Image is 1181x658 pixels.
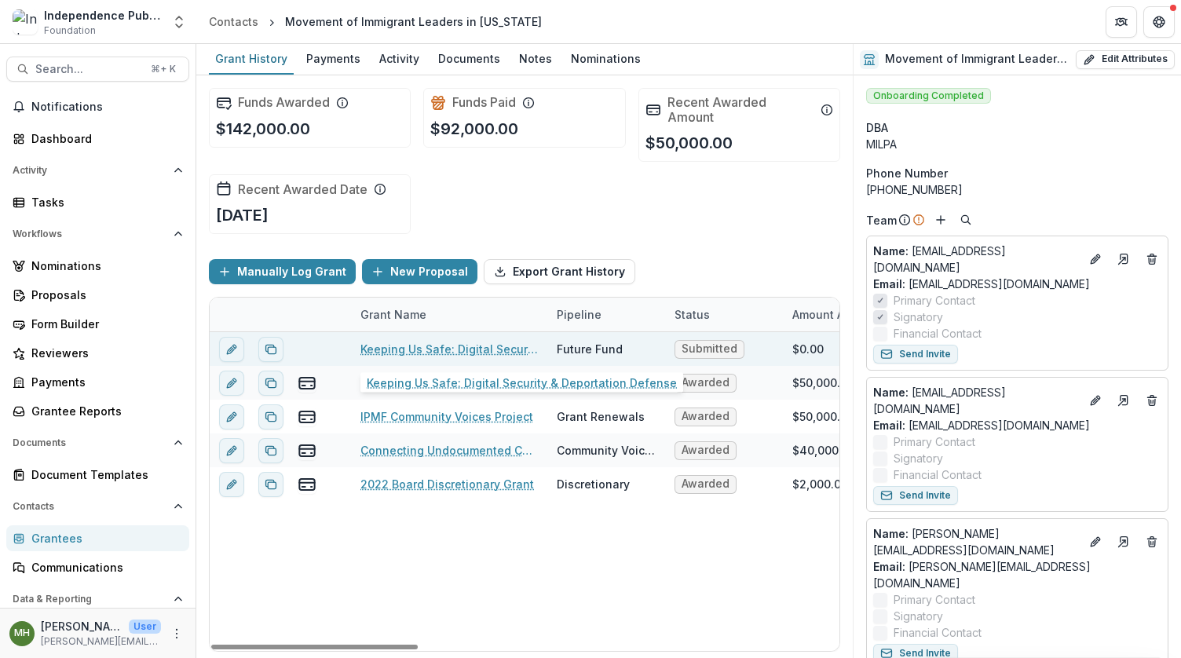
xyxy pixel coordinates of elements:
button: Duplicate proposal [258,404,283,430]
a: IPMF Community Voices Project [360,408,533,425]
span: Awarded [682,477,729,491]
a: Activity [373,44,426,75]
span: Name : [873,386,909,399]
span: Email: [873,419,905,432]
p: $50,000.00 [645,131,733,155]
div: Nominations [31,258,177,274]
div: Status [665,306,719,323]
span: Foundation [44,24,96,38]
button: Open Data & Reporting [6,587,189,612]
span: DBA [866,119,888,136]
a: Keeping Us Safe: Digital Security & Deportation Defense [360,341,538,357]
div: Grantee Reports [31,403,177,419]
span: Activity [13,165,167,176]
div: Pipeline [547,306,611,323]
div: Notes [513,47,558,70]
button: Send Invite [873,345,958,364]
div: Activity [373,47,426,70]
button: Duplicate proposal [258,472,283,497]
a: Documents [432,44,506,75]
div: Pipeline [547,298,665,331]
button: New Proposal [362,259,477,284]
button: Duplicate proposal [258,337,283,362]
p: [EMAIL_ADDRESS][DOMAIN_NAME] [873,243,1080,276]
a: Connecting Undocumented Communities and Our Fights for Human Rights [360,442,538,459]
a: Document Templates [6,462,189,488]
button: view-payments [298,441,316,460]
div: Contacts [209,13,258,30]
nav: breadcrumb [203,10,548,33]
div: Payments [300,47,367,70]
button: view-payments [298,475,316,494]
a: Nominations [6,253,189,279]
a: Form Builder [6,311,189,337]
a: Name: [EMAIL_ADDRESS][DOMAIN_NAME] [873,384,1080,417]
a: Email: [PERSON_NAME][EMAIL_ADDRESS][DOMAIN_NAME] [873,558,1161,591]
button: Notifications [6,94,189,119]
button: Duplicate proposal [258,371,283,396]
a: Payments [300,44,367,75]
button: Add [931,210,950,229]
p: [EMAIL_ADDRESS][DOMAIN_NAME] [873,384,1080,417]
span: Primary Contact [894,433,975,450]
button: Open Activity [6,158,189,183]
button: Get Help [1143,6,1175,38]
div: Grant Name [351,306,436,323]
div: $50,000.00 [792,408,854,425]
h2: Movement of Immigrant Leaders in [US_STATE] [885,53,1069,66]
a: Radio MILPA 2025 [360,375,459,391]
a: Name: [EMAIL_ADDRESS][DOMAIN_NAME] [873,243,1080,276]
button: Search [956,210,975,229]
a: Dashboard [6,126,189,152]
button: Open entity switcher [168,6,190,38]
img: Independence Public Media Foundation [13,9,38,35]
button: edit [219,438,244,463]
button: Open Workflows [6,221,189,247]
button: edit [219,404,244,430]
p: $92,000.00 [430,117,518,141]
div: Movement of Immigrant Leaders in [US_STATE] [285,13,542,30]
div: Grant Name [351,298,547,331]
button: edit [219,337,244,362]
a: Email: [EMAIL_ADDRESS][DOMAIN_NAME] [873,417,1090,433]
div: $50,000.00 [792,375,854,391]
button: Send Invite [873,486,958,505]
a: Communications [6,554,189,580]
div: Document Templates [31,466,177,483]
div: Status [665,298,783,331]
div: Independence Public Media Foundation [44,7,162,24]
div: Communications [31,559,177,576]
button: Search... [6,57,189,82]
div: Community Voices [557,442,656,459]
a: Tasks [6,189,189,215]
div: Amount Awarded [783,298,901,331]
button: Edit Attributes [1076,50,1175,69]
p: User [129,620,161,634]
div: Payments [31,374,177,390]
div: Dashboard [31,130,177,147]
button: Deletes [1143,250,1161,269]
button: edit [219,371,244,396]
div: Discretionary [557,476,630,492]
button: Deletes [1143,532,1161,551]
div: MILPA [866,136,1168,152]
div: $2,000.00 [792,476,848,492]
span: Name : [873,527,909,540]
div: Proposals [31,287,177,303]
span: Workflows [13,228,167,239]
button: view-payments [298,408,316,426]
h2: Funds Paid [452,95,516,110]
div: Grant Renewals [557,375,645,391]
a: Go to contact [1111,247,1136,272]
div: Nominations [565,47,647,70]
div: Tasks [31,194,177,210]
a: Contacts [203,10,265,33]
button: Deletes [1143,391,1161,410]
span: Signatory [894,450,943,466]
button: More [167,624,186,643]
button: Open Contacts [6,494,189,519]
span: Financial Contact [894,325,982,342]
button: Manually Log Grant [209,259,356,284]
h2: Recent Awarded Amount [667,95,814,125]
